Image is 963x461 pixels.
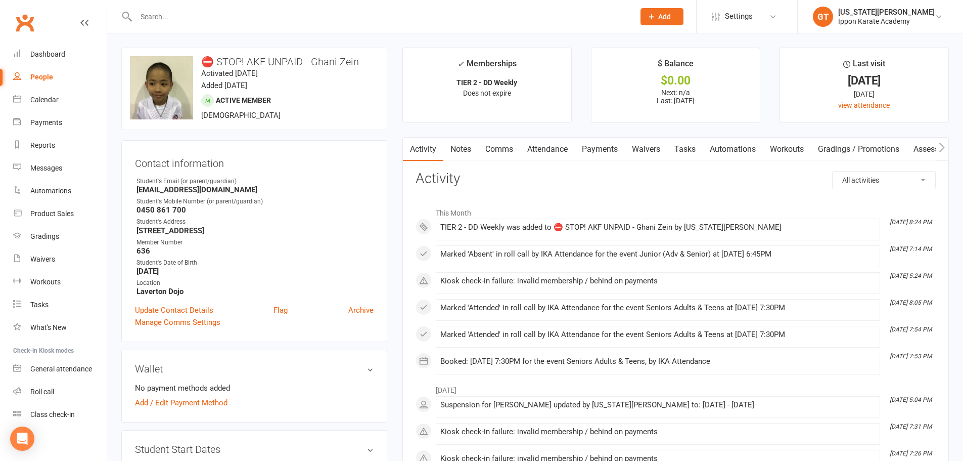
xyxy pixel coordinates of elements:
i: [DATE] 8:24 PM [890,219,932,226]
div: Kiosk check-in failure: invalid membership / behind on payments [440,277,876,285]
div: Messages [30,164,62,172]
a: Reports [13,134,107,157]
div: General attendance [30,365,92,373]
a: Automations [703,138,763,161]
span: Add [658,13,671,21]
div: What's New [30,323,67,331]
div: [US_STATE][PERSON_NAME] [838,8,935,17]
div: Marked 'Attended' in roll call by IKA Attendance for the event Seniors Adults & Teens at [DATE] 7... [440,330,876,339]
i: [DATE] 7:53 PM [890,353,932,360]
li: This Month [416,202,936,219]
i: [DATE] 8:05 PM [890,299,932,306]
i: [DATE] 7:26 PM [890,450,932,457]
div: Class check-in [30,410,75,418]
div: Gradings [30,232,59,240]
i: [DATE] 7:54 PM [890,326,932,333]
strong: [STREET_ADDRESS] [136,226,374,235]
i: [DATE] 5:24 PM [890,272,932,279]
strong: [DATE] [136,267,374,276]
div: Kiosk check-in failure: invalid membership / behind on payments [440,428,876,436]
div: Marked 'Attended' in roll call by IKA Attendance for the event Seniors Adults & Teens at [DATE] 7... [440,304,876,312]
i: [DATE] 7:31 PM [890,423,932,430]
a: People [13,66,107,89]
input: Search... [133,10,627,24]
div: $ Balance [658,57,694,75]
a: Update Contact Details [135,304,213,316]
div: [DATE] [789,89,939,100]
a: Calendar [13,89,107,111]
a: Gradings / Promotions [811,138,906,161]
a: view attendance [838,101,890,109]
div: Student's Mobile Number (or parent/guardian) [136,197,374,206]
div: Payments [30,118,62,127]
div: Memberships [457,57,517,76]
a: Messages [13,157,107,180]
a: Gradings [13,225,107,248]
div: Marked 'Absent' in roll call by IKA Attendance for the event Junior (Adv & Senior) at [DATE] 6:45PM [440,250,876,259]
strong: TIER 2 - DD Weekly [456,78,517,87]
strong: Laverton Dojo [136,287,374,296]
a: Add / Edit Payment Method [135,397,227,409]
div: [DATE] [789,75,939,86]
span: [DEMOGRAPHIC_DATA] [201,111,281,120]
a: Flag [273,304,288,316]
img: image1567496686.png [130,56,193,141]
a: Manage Comms Settings [135,316,220,328]
div: Ippon Karate Academy [838,17,935,26]
div: Automations [30,187,71,195]
span: Active member [216,96,271,104]
a: Dashboard [13,43,107,66]
div: Student's Email (or parent/guardian) [136,177,374,186]
strong: 636 [136,246,374,256]
h3: Activity [416,171,936,187]
div: Workouts [30,278,61,286]
h3: Student Start Dates [135,444,374,455]
a: Waivers [13,248,107,271]
i: [DATE] 7:14 PM [890,245,932,253]
div: Waivers [30,255,55,263]
div: Product Sales [30,209,74,218]
a: General attendance kiosk mode [13,358,107,381]
button: Add [640,8,683,25]
a: Roll call [13,381,107,403]
div: Roll call [30,388,54,396]
div: GT [813,7,833,27]
a: Waivers [625,138,667,161]
a: Class kiosk mode [13,403,107,426]
a: Archive [348,304,374,316]
h3: Contact information [135,154,374,169]
a: Comms [478,138,520,161]
a: Activity [403,138,443,161]
div: Open Intercom Messenger [10,427,34,451]
span: Settings [725,5,753,28]
h3: Wallet [135,363,374,374]
li: [DATE] [416,380,936,396]
div: Dashboard [30,50,65,58]
div: Location [136,278,374,288]
div: People [30,73,53,81]
a: What's New [13,316,107,339]
div: Suspension for [PERSON_NAME] updated by [US_STATE][PERSON_NAME] to: [DATE] - [DATE] [440,401,876,409]
i: [DATE] 5:04 PM [890,396,932,403]
a: Workouts [13,271,107,294]
div: $0.00 [601,75,751,86]
p: Next: n/a Last: [DATE] [601,89,751,105]
h3: ⛔ STOP! AKF UNPAID - Ghani Zein [130,56,379,67]
a: Notes [443,138,478,161]
div: Last visit [843,57,885,75]
div: Reports [30,141,55,149]
a: Tasks [667,138,703,161]
span: Does not expire [463,89,511,97]
div: TIER 2 - DD Weekly was added to ⛔ STOP! AKF UNPAID - Ghani Zein by [US_STATE][PERSON_NAME] [440,223,876,232]
strong: 0450 861 700 [136,205,374,215]
div: Member Number [136,238,374,247]
a: Automations [13,180,107,202]
i: ✓ [457,59,464,69]
time: Activated [DATE] [201,69,258,78]
div: Student's Address [136,217,374,227]
div: Student's Date of Birth [136,258,374,268]
a: Payments [575,138,625,161]
a: Workouts [763,138,811,161]
a: Payments [13,111,107,134]
a: Clubworx [12,10,37,35]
